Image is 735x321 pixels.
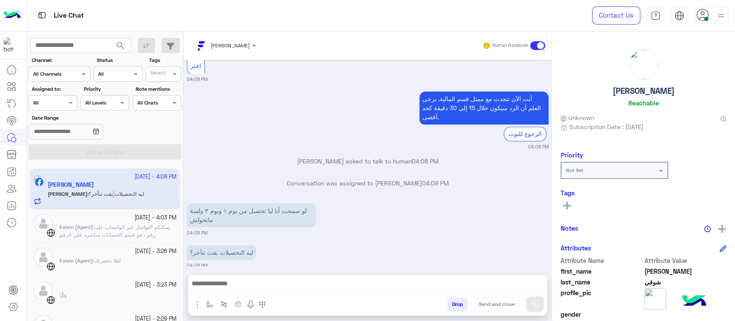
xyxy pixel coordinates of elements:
p: 5/10/2025, 4:08 PM [187,245,256,260]
a: tab [647,6,664,25]
h5: [PERSON_NAME] [613,86,675,96]
span: اهلا بحضرتك [94,257,121,264]
img: defaultAdmin.png [34,247,53,267]
span: first_name [561,267,643,276]
p: Conversation was assigned to [PERSON_NAME] [187,179,549,188]
img: 171468393613305 [3,37,19,53]
div: الرجوع للبوت [504,127,546,141]
span: أحمد [645,267,727,276]
small: Human Handover [492,42,528,49]
span: search [115,40,126,51]
span: last_name [561,278,643,287]
h6: Priority [561,151,583,159]
b: : [59,257,94,264]
small: 04:08 PM [528,143,549,150]
button: Apply Filters [28,144,181,160]
label: Priority [84,85,128,93]
img: send voice note [245,299,256,310]
img: Logo [3,6,21,25]
img: notes [704,225,711,232]
img: make a call [259,301,266,308]
img: WebChat [47,262,55,271]
button: select flow [203,297,217,311]
b: : [59,291,61,298]
span: Attribute Value [645,256,727,265]
small: [DATE] - 3:26 PM [135,247,177,256]
img: WebChat [47,296,55,304]
p: Live Chat [54,10,84,22]
label: Date Range [32,114,128,122]
span: 04:08 PM [412,157,438,165]
span: Eslam (Agent) [59,257,93,264]
p: 5/10/2025, 4:08 PM [419,91,549,124]
small: 04:08 PM [187,262,208,269]
img: select flow [206,301,213,308]
h6: Reachable [628,99,659,107]
b: : [59,224,94,230]
small: 04:08 PM [187,229,208,236]
a: Contact Us [592,6,640,25]
button: Send and close [474,297,519,312]
span: null [645,310,727,319]
small: [DATE] - 4:03 PM [134,214,177,222]
img: tab [37,10,47,21]
img: tab [651,11,661,21]
label: Note mentions [136,85,180,93]
button: search [110,38,131,56]
span: [PERSON_NAME] [211,42,250,49]
button: create order [231,297,245,311]
img: add [718,225,726,233]
label: Status [97,56,141,64]
img: picture [629,50,658,79]
label: Tags [149,56,180,64]
img: profile [716,10,726,21]
span: اختر [190,62,201,69]
img: WebChat [47,228,55,237]
span: gender [561,310,643,319]
span: 04:08 PM [422,179,449,187]
img: picture [645,288,666,310]
span: profile_pic [561,288,643,308]
img: hulul-logo.png [679,287,709,317]
img: send attachment [192,299,202,310]
img: Trigger scenario [220,301,227,308]
div: Select [149,69,166,79]
small: 04:08 PM [187,76,208,83]
h6: Notes [561,224,578,232]
small: [DATE] - 3:23 PM [135,281,177,289]
span: Attribute Name [561,256,643,265]
span: Subscription Date : [DATE] [569,122,644,131]
span: يمكنكم التواصل عبر الواتساب على رقم دعم قسم الحسابات مباشره على الرقم 01556982861 [59,224,170,246]
h6: Tags [561,189,726,197]
p: [PERSON_NAME] asked to talk to human [187,157,549,166]
img: defaultAdmin.png [34,214,53,233]
span: شوقي [645,278,727,287]
p: 5/10/2025, 4:08 PM [187,203,316,227]
label: Channel: [32,56,90,64]
h6: Attributes [561,244,591,252]
label: Assigned to: [32,85,76,93]
span: Eslam (Agent) [59,224,93,230]
button: Trigger scenario [217,297,231,311]
img: defaultAdmin.png [34,281,53,300]
span: Unknown [561,113,594,122]
img: create order [235,301,242,308]
img: send message [530,300,539,309]
img: tab [674,11,684,21]
button: Drop [447,297,468,312]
